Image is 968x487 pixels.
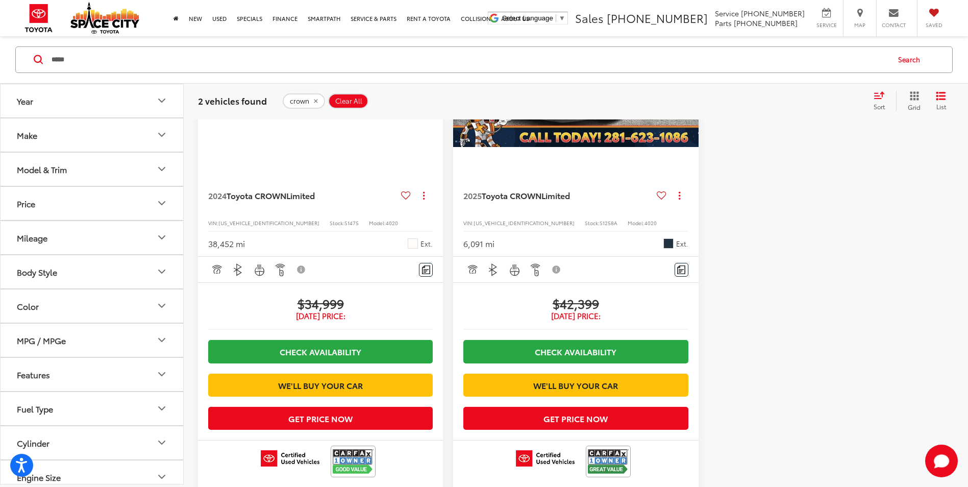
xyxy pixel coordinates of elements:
[679,191,680,200] span: dropdown dots
[17,164,67,174] div: Model & Trim
[208,189,227,201] span: 2024
[156,403,168,415] div: Fuel Type
[487,263,500,276] img: Bluetooth®
[588,448,629,475] img: View CARFAX report
[17,370,50,379] div: Features
[208,219,218,227] span: VIN:
[896,91,928,111] button: Grid View
[741,8,805,18] span: [PHONE_NUMBER]
[419,263,433,277] button: Comments
[677,265,685,274] img: Comments
[888,47,935,72] button: Search
[644,219,657,227] span: 4020
[575,10,604,26] span: Sales
[1,153,184,186] button: Model & TrimModel & Trim
[849,21,871,29] span: Map
[261,450,319,467] img: Toyota Certified Used Vehicles
[17,472,61,482] div: Engine Size
[70,2,139,34] img: Space City Toyota
[369,219,386,227] span: Model:
[715,8,739,18] span: Service
[290,97,309,105] span: crown
[330,219,344,227] span: Stock:
[502,14,553,22] span: Select Language
[335,97,362,105] span: Clear All
[156,369,168,381] div: Features
[549,259,566,280] button: View Disclaimer
[208,238,245,250] div: 38,452 mi
[51,47,888,72] input: Search by Make, Model, or Keyword
[253,263,266,276] img: Heated Steering Wheel
[156,437,168,449] div: Cylinder
[474,219,575,227] span: [US_VEHICLE_IDENTIFICATION_NUMBER]
[928,91,954,111] button: List View
[463,296,688,311] span: $42,399
[463,190,652,201] a: 2025Toyota CROWNLimited
[1,426,184,459] button: CylinderCylinder
[156,198,168,210] div: Price
[600,219,617,227] span: S1258A
[663,238,674,249] span: Storm Cloud
[208,340,433,363] a: Check Availability
[156,95,168,107] div: Year
[386,219,398,227] span: 4020
[874,102,885,111] span: Sort
[415,186,433,204] button: Actions
[734,18,798,28] span: [PHONE_NUMBER]
[936,102,946,111] span: List
[463,311,688,321] span: [DATE] Price:
[463,189,482,201] span: 2025
[156,266,168,278] div: Body Style
[463,340,688,363] a: Check Availability
[1,255,184,288] button: Body StyleBody Style
[675,263,688,277] button: Comments
[156,163,168,176] div: Model & Trim
[17,233,47,242] div: Mileage
[671,186,688,204] button: Actions
[676,239,688,249] span: Ext.
[293,259,310,280] button: View Disclaimer
[328,93,368,109] button: Clear All
[908,103,921,111] span: Grid
[1,118,184,152] button: MakeMake
[227,189,286,201] span: Toyota CROWN
[17,199,35,208] div: Price
[156,334,168,347] div: MPG / MPGe
[423,191,425,200] span: dropdown dots
[463,219,474,227] span: VIN:
[156,232,168,244] div: Mileage
[925,445,958,477] button: Toggle Chat Window
[925,445,958,477] svg: Start Chat
[715,18,732,28] span: Parts
[422,265,430,274] img: Comments
[541,189,570,201] span: Limited
[208,374,433,397] a: We'll Buy Your Car
[344,219,359,227] span: S1475
[529,263,542,276] img: Remote Start
[17,96,33,106] div: Year
[17,404,53,413] div: Fuel Type
[17,438,49,448] div: Cylinder
[408,238,418,249] span: Oxygen White
[463,238,494,250] div: 6,091 mi
[283,93,325,109] button: remove crown
[274,263,287,276] img: Remote Start
[210,263,223,276] img: Adaptive Cruise Control
[218,219,319,227] span: [US_VEHICLE_IDENTIFICATION_NUMBER]
[17,130,37,140] div: Make
[466,263,479,276] img: Adaptive Cruise Control
[559,14,565,22] span: ▼
[156,300,168,312] div: Color
[286,189,315,201] span: Limited
[1,289,184,323] button: ColorColor
[156,471,168,483] div: Engine Size
[516,450,575,467] img: Toyota Certified Used Vehicles
[882,21,906,29] span: Contact
[17,267,57,277] div: Body Style
[333,448,374,475] img: View CARFAX report
[607,10,708,26] span: [PHONE_NUMBER]
[1,392,184,425] button: Fuel TypeFuel Type
[156,129,168,141] div: Make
